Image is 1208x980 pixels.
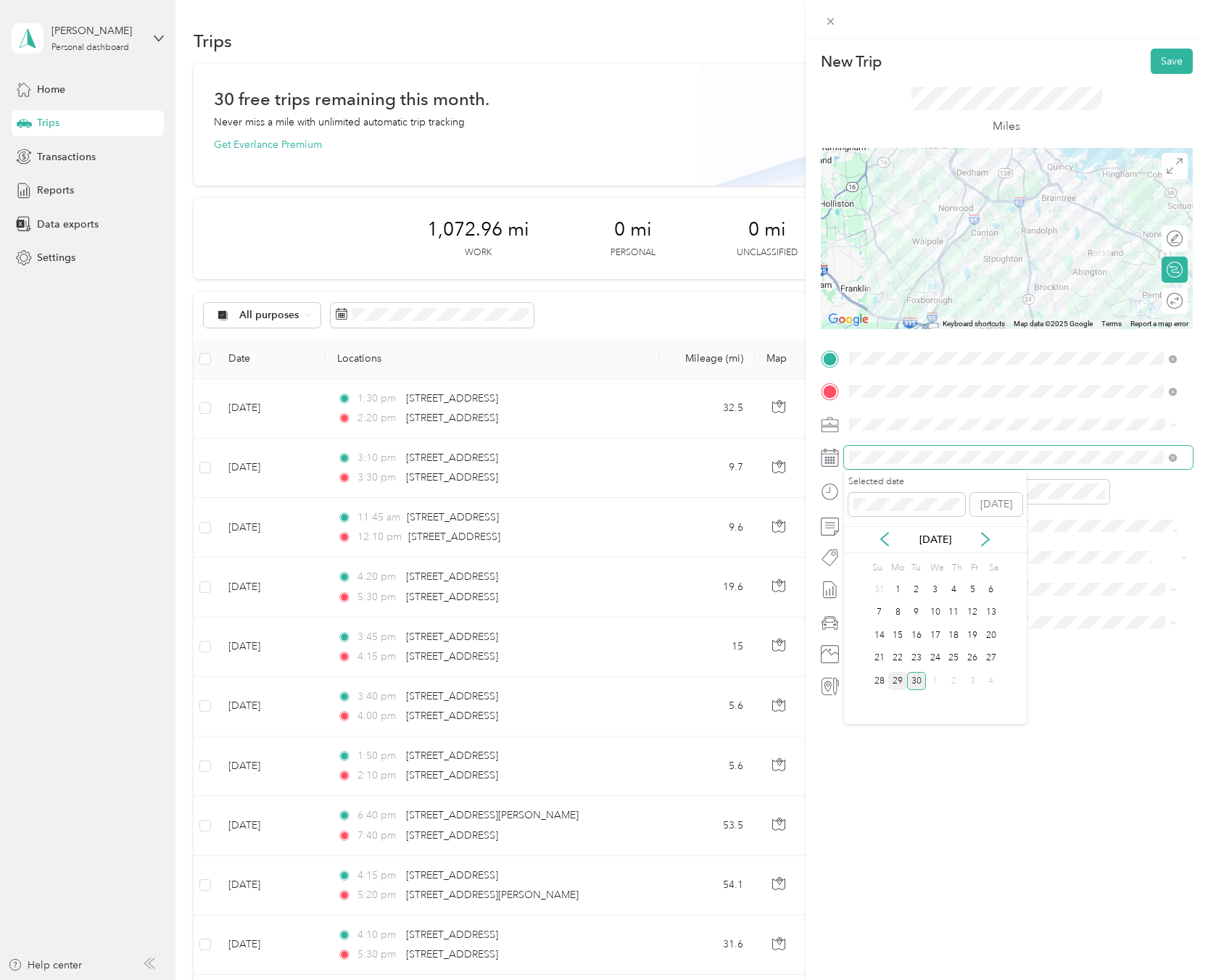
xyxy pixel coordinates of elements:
div: 6 [982,581,1001,599]
div: 1 [926,672,945,690]
div: 22 [888,649,907,668]
div: 27 [982,649,1001,668]
div: Sa [987,558,1001,578]
div: 19 [963,626,982,644]
div: 20 [982,626,1001,644]
button: Save [1151,49,1193,74]
div: Fr [968,558,982,578]
div: 21 [870,649,889,668]
div: 31 [870,581,889,599]
button: [DATE] [970,493,1022,516]
div: 9 [907,604,926,622]
div: 4 [982,672,1001,690]
div: 25 [945,649,964,668]
button: Keyboard shortcuts [943,319,1005,329]
div: 15 [888,626,907,644]
img: Google [824,310,872,329]
div: 2 [945,672,964,690]
div: 11 [945,604,964,622]
div: 3 [926,581,945,599]
div: Tu [909,558,923,578]
div: 3 [963,672,982,690]
div: Su [870,558,884,578]
label: Selected date [848,476,965,489]
p: Miles [993,117,1020,136]
div: 18 [945,626,964,644]
div: 2 [907,581,926,599]
div: Th [949,558,963,578]
div: We [928,558,945,578]
div: 8 [888,604,907,622]
div: 30 [907,672,926,690]
iframe: Everlance-gr Chat Button Frame [1127,899,1208,980]
p: New Trip [821,51,882,72]
a: Terms (opens in new tab) [1101,320,1122,328]
div: 5 [963,581,982,599]
div: 17 [926,626,945,644]
div: 12 [963,604,982,622]
div: Mo [888,558,904,578]
div: 16 [907,626,926,644]
div: 13 [982,604,1001,622]
a: Open this area in Google Maps (opens a new window) [824,310,872,329]
p: [DATE] [905,532,966,547]
div: 14 [870,626,889,644]
div: 28 [870,672,889,690]
div: 10 [926,604,945,622]
div: 24 [926,649,945,668]
div: 29 [888,672,907,690]
div: 23 [907,649,926,668]
a: Report a map error [1130,320,1188,328]
div: 7 [870,604,889,622]
div: 4 [945,581,964,599]
span: Map data ©2025 Google [1014,320,1093,328]
div: 1 [888,581,907,599]
div: 26 [963,649,982,668]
